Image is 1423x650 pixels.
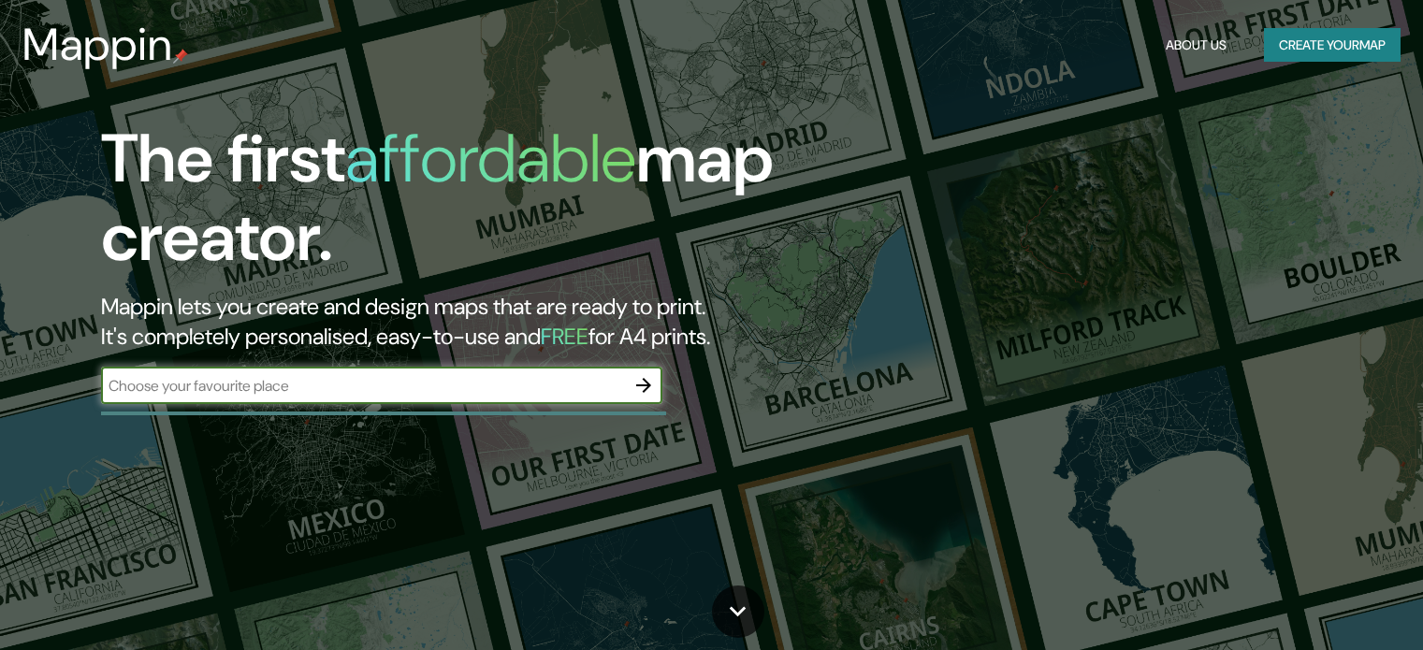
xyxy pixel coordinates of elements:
h3: Mappin [22,19,173,71]
button: About Us [1158,28,1234,63]
img: mappin-pin [173,49,188,64]
h1: affordable [345,115,636,202]
h1: The first map creator. [101,120,813,292]
h5: FREE [541,322,588,351]
input: Choose your favourite place [101,375,625,397]
h2: Mappin lets you create and design maps that are ready to print. It's completely personalised, eas... [101,292,813,352]
button: Create yourmap [1264,28,1401,63]
iframe: Help widget launcher [1256,577,1402,629]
